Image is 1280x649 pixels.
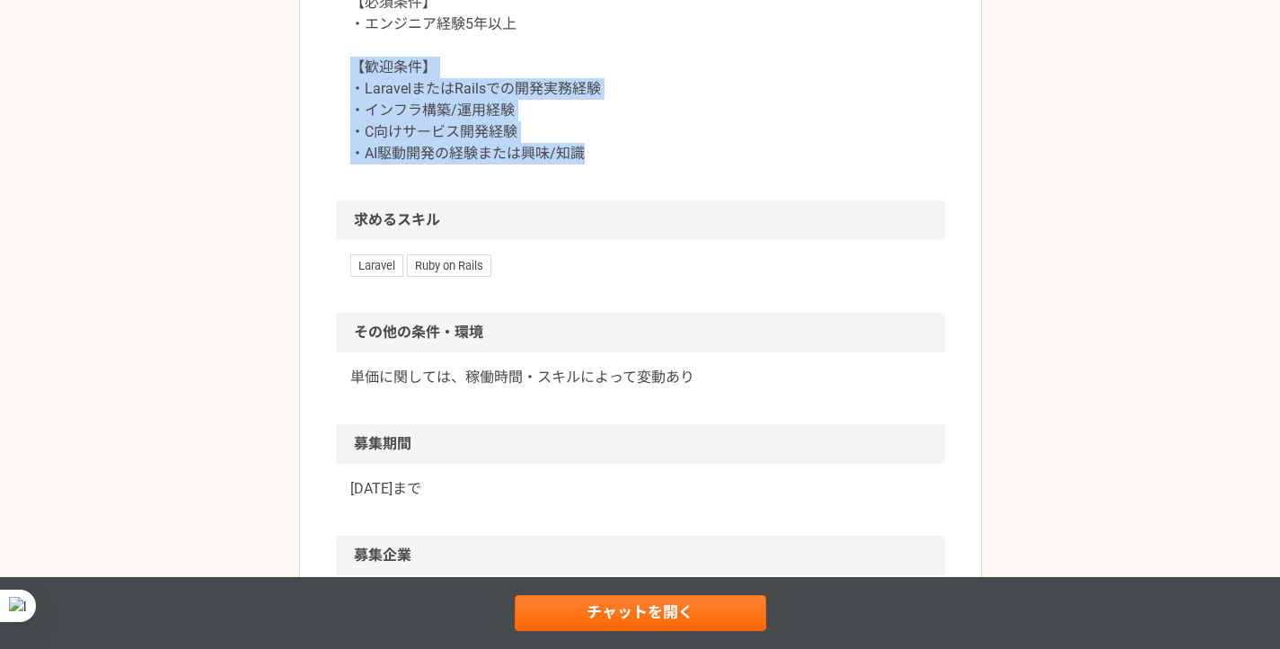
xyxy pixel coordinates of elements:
p: 単価に関しては、稼働時間・スキルによって変動あり [350,367,931,388]
h2: その他の条件・環境 [336,313,945,352]
p: [DATE]まで [350,478,931,500]
span: Ruby on Rails [407,254,491,276]
a: チャットを開く [515,595,766,631]
h2: 募集期間 [336,424,945,464]
span: Laravel [350,254,403,276]
h2: 募集企業 [336,536,945,575]
h2: 求めるスキル [336,200,945,240]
